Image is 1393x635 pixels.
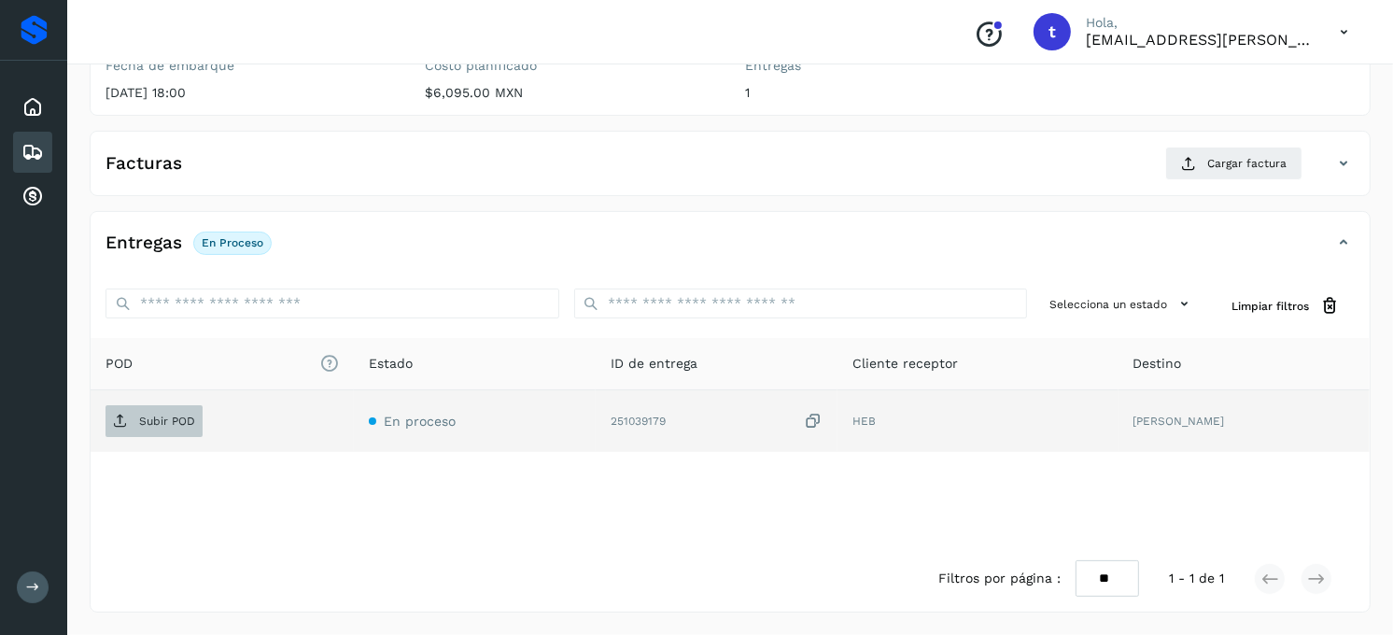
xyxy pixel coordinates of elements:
[106,405,203,437] button: Subir POD
[1231,298,1309,315] span: Limpiar filtros
[1217,289,1355,323] button: Limpiar filtros
[426,58,716,74] label: Costo planificado
[1165,147,1302,180] button: Cargar factura
[91,227,1370,274] div: EntregasEn proceso
[384,414,456,429] span: En proceso
[1042,289,1202,319] button: Selecciona un estado
[837,390,1119,452] td: HEB
[1086,15,1310,31] p: Hola,
[1119,390,1370,452] td: [PERSON_NAME]
[938,569,1061,588] span: Filtros por página :
[106,354,339,374] span: POD
[745,58,1035,74] label: Entregas
[611,412,823,431] div: 251039179
[91,147,1370,195] div: FacturasCargar factura
[426,85,716,101] p: $6,095.00 MXN
[1207,155,1287,172] span: Cargar factura
[202,236,263,249] p: En proceso
[852,354,958,374] span: Cliente receptor
[369,354,413,374] span: Estado
[13,87,52,128] div: Inicio
[1133,354,1182,374] span: Destino
[1086,31,1310,49] p: transportes.lg.lozano@gmail.com
[13,132,52,173] div: Embarques
[106,85,396,101] p: [DATE] 18:00
[611,354,697,374] span: ID de entrega
[745,85,1035,101] p: 1
[106,58,396,74] label: Fecha de embarque
[13,176,52,218] div: Cuentas por cobrar
[139,415,195,428] p: Subir POD
[1169,569,1224,588] span: 1 - 1 de 1
[106,153,182,175] h4: Facturas
[106,233,182,254] h4: Entregas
